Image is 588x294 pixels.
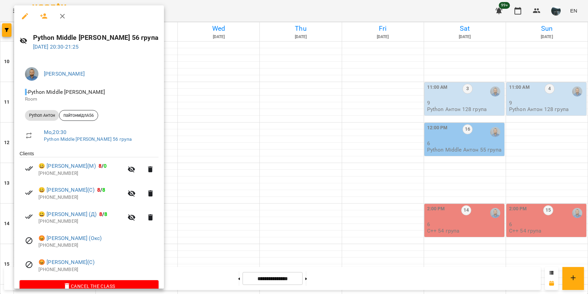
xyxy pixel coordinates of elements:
svg: Paid [25,164,33,172]
svg: Visit canceled [25,261,33,269]
a: Python Middle [PERSON_NAME] 56 група [44,136,132,142]
b: / [97,187,105,193]
div: пайтонмідлА56 [59,110,98,121]
span: 8 [99,211,102,217]
p: [PHONE_NUMBER] [38,218,123,225]
b: / [99,211,107,217]
a: [PERSON_NAME] [44,71,85,77]
h6: Python Middle [PERSON_NAME] 56 група [33,32,159,43]
span: Cancel the class [25,282,153,290]
a: 😀 [PERSON_NAME](М) [38,162,96,170]
span: 8 [102,187,105,193]
span: 8 [99,163,102,169]
b: / [99,163,107,169]
p: [PHONE_NUMBER] [38,194,123,201]
p: Room [25,96,153,103]
a: [DATE] 20:30-21:25 [33,44,79,50]
svg: Visit canceled [25,237,33,245]
a: 😀 [PERSON_NAME](С) [38,186,94,194]
span: 8 [104,211,107,217]
a: 😡 [PERSON_NAME] (Окс) [38,234,102,242]
p: [PHONE_NUMBER] [38,266,159,273]
span: - Python Middle [PERSON_NAME] [25,89,106,95]
svg: Paid [25,213,33,221]
span: пайтонмідлА56 [59,112,98,118]
a: 😡 [PERSON_NAME](С) [38,258,94,266]
p: [PHONE_NUMBER] [38,242,159,249]
p: [PHONE_NUMBER] [38,170,123,177]
a: Mo , 20:30 [44,129,66,135]
img: 2a5fecbf94ce3b4251e242cbcf70f9d8.jpg [25,67,38,81]
svg: Paid [25,189,33,197]
span: Python Антон [25,112,59,118]
a: 😀 [PERSON_NAME] (Д) [38,210,96,218]
button: Cancel the class [20,280,159,292]
span: 8 [97,187,100,193]
ul: Clients [20,150,159,280]
span: 0 [104,163,107,169]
